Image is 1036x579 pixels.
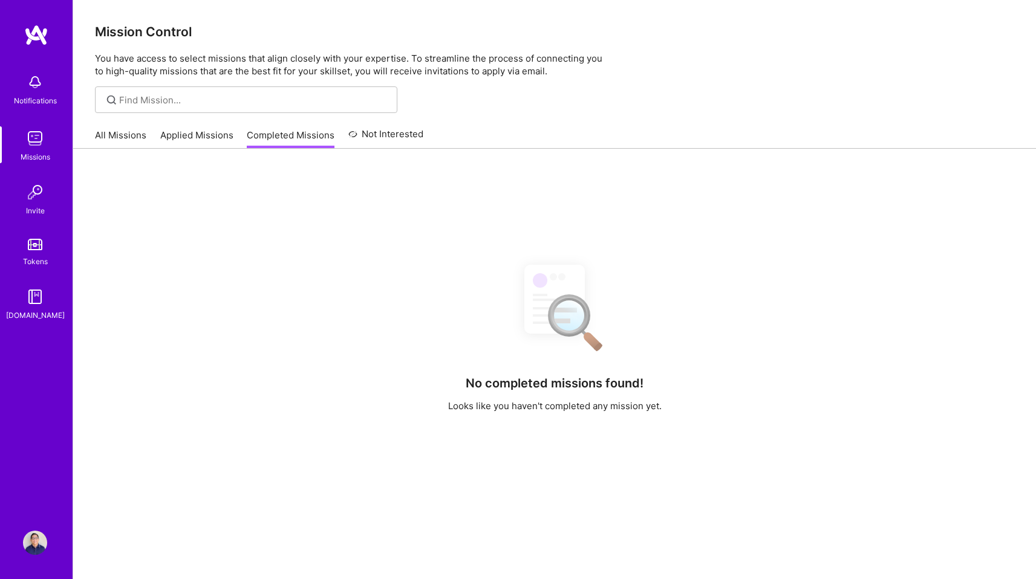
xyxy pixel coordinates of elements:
[247,129,334,149] a: Completed Missions
[95,52,1014,77] p: You have access to select missions that align closely with your expertise. To streamline the proc...
[28,239,42,250] img: tokens
[6,309,65,322] div: [DOMAIN_NAME]
[160,129,233,149] a: Applied Missions
[14,94,57,107] div: Notifications
[448,399,662,412] p: Looks like you haven't completed any mission yet.
[24,24,48,46] img: logo
[26,204,45,217] div: Invite
[95,24,1014,39] h3: Mission Control
[23,285,47,309] img: guide book
[466,376,643,390] h4: No completed missions found!
[23,180,47,204] img: Invite
[21,150,50,163] div: Missions
[23,255,48,268] div: Tokens
[119,94,388,106] input: Find Mission...
[23,531,47,555] img: User Avatar
[20,531,50,555] a: User Avatar
[348,127,424,149] a: Not Interested
[105,93,119,107] i: icon SearchGrey
[23,126,47,150] img: teamwork
[23,70,47,94] img: bell
[95,129,146,149] a: All Missions
[503,254,606,360] img: No Results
